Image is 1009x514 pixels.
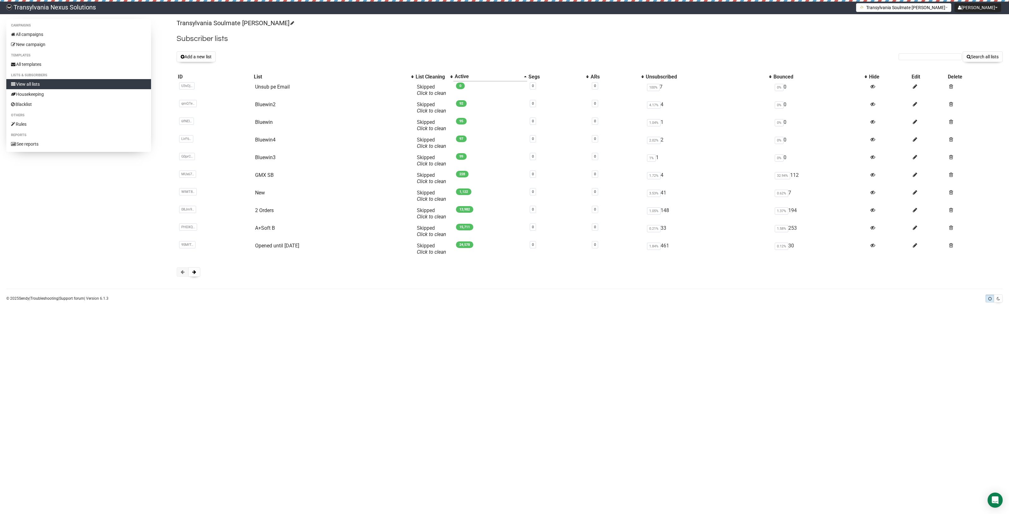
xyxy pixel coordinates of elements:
[177,72,252,81] th: ID: No sort applied, sorting is disabled
[963,51,1003,62] button: Search all lists
[772,240,868,258] td: 30
[594,243,596,247] a: 0
[775,207,788,215] span: 1.37%
[179,118,194,125] span: 6fNEI..
[178,74,251,80] div: ID
[772,72,868,81] th: Bounced: No sort applied, activate to apply an ascending sort
[910,72,947,81] th: Edit: No sort applied, sorting is disabled
[644,205,772,222] td: 148
[948,74,1001,80] div: Delete
[647,207,661,215] span: 1.05%
[417,90,446,96] a: Click to clean
[594,225,596,229] a: 0
[647,172,661,179] span: 1.72%
[772,99,868,117] td: 0
[644,117,772,134] td: 1
[775,243,788,250] span: 0.12%
[179,170,196,178] span: MUx67..
[532,84,534,88] a: 0
[456,83,465,89] span: 0
[644,99,772,117] td: 4
[947,72,1003,81] th: Delete: No sort applied, sorting is disabled
[417,243,446,255] span: Skipped
[594,101,596,106] a: 0
[177,19,293,27] a: Transylvania Soulmate [PERSON_NAME]
[532,154,534,159] a: 0
[456,153,467,160] span: 99
[647,154,656,162] span: 1%
[417,108,446,114] a: Click to clean
[647,137,661,144] span: 2.02%
[6,52,151,59] li: Templates
[775,225,788,232] span: 1.58%
[532,172,534,176] a: 0
[6,79,151,89] a: View all lists
[594,137,596,141] a: 0
[594,84,596,88] a: 0
[772,134,868,152] td: 0
[532,119,534,123] a: 0
[6,4,12,10] img: 586cc6b7d8bc403f0c61b981d947c989
[179,206,196,213] span: 08Jm9..
[177,33,1003,44] h2: Subscriber lists
[772,222,868,240] td: 253
[591,74,638,80] div: ARs
[532,101,534,106] a: 0
[594,154,596,159] a: 0
[179,223,197,231] span: PHDXQ..
[456,188,471,195] span: 1,122
[6,39,151,49] a: New campaign
[775,101,784,109] span: 0%
[456,206,473,213] span: 13,982
[456,118,467,124] span: 95
[417,84,446,96] span: Skipped
[6,59,151,69] a: All templates
[255,172,274,178] a: GMX SB
[179,135,193,142] span: LirF6..
[255,119,273,125] a: Bluewin
[417,231,446,237] a: Click to clean
[532,225,534,229] a: 0
[255,84,290,90] a: Unsub pe Email
[6,22,151,29] li: Campaigns
[532,207,534,211] a: 0
[594,172,596,176] a: 0
[6,295,108,302] p: © 2025 | | | Version 6.1.3
[647,101,661,109] span: 4.17%
[644,134,772,152] td: 2
[414,72,453,81] th: List Cleaning: No sort applied, activate to apply an ascending sort
[775,172,790,179] span: 32.94%
[869,74,909,80] div: Hide
[646,74,766,80] div: Unsubscribed
[417,225,446,237] span: Skipped
[528,74,583,80] div: Segs
[644,72,772,81] th: Unsubscribed: No sort applied, activate to apply an ascending sort
[6,89,151,99] a: Housekeeping
[417,119,446,131] span: Skipped
[255,190,265,196] a: New
[179,82,195,90] span: U3vOj..
[254,74,408,80] div: List
[647,190,661,197] span: 3.53%
[417,249,446,255] a: Click to clean
[6,29,151,39] a: All campaigns
[453,72,527,81] th: Active: Ascending sort applied, activate to apply a descending sort
[775,137,784,144] span: 0%
[644,152,772,170] td: 1
[647,119,661,126] span: 1.04%
[644,222,772,240] td: 33
[6,139,151,149] a: See reports
[417,125,446,131] a: Click to clean
[177,51,216,62] button: Add a new list
[255,243,299,249] a: Opened until [DATE]
[6,119,151,129] a: Rules
[6,72,151,79] li: Lists & subscribers
[255,101,276,107] a: Bluewin2
[417,137,446,149] span: Skipped
[594,190,596,194] a: 0
[456,224,473,230] span: 15,711
[417,214,446,220] a: Click to clean
[456,136,467,142] span: 97
[954,3,1001,12] button: [PERSON_NAME]
[255,137,276,143] a: Bluewin4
